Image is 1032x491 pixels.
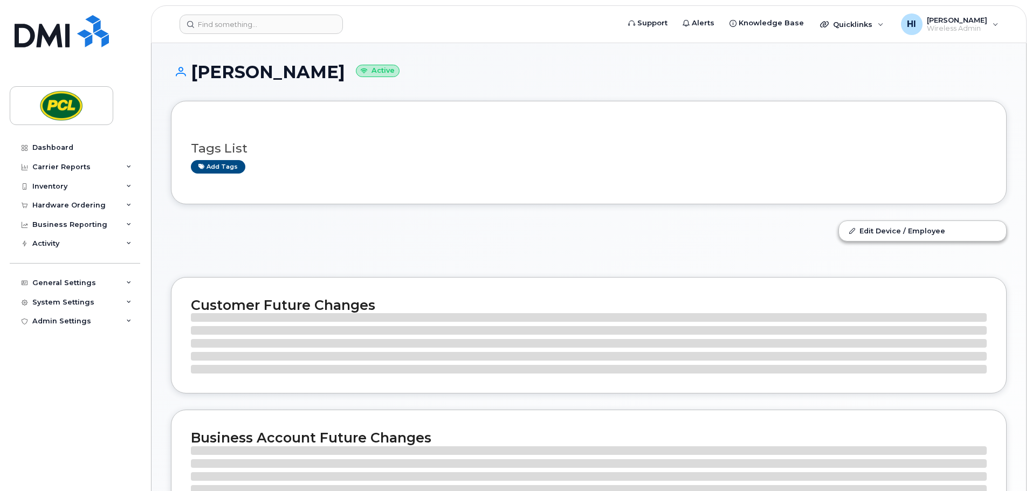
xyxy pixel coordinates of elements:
h1: [PERSON_NAME] [171,63,1007,81]
small: Active [356,65,400,77]
a: Add tags [191,160,245,174]
h3: Tags List [191,142,987,155]
h2: Business Account Future Changes [191,430,987,446]
h2: Customer Future Changes [191,297,987,313]
a: Edit Device / Employee [839,221,1006,240]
